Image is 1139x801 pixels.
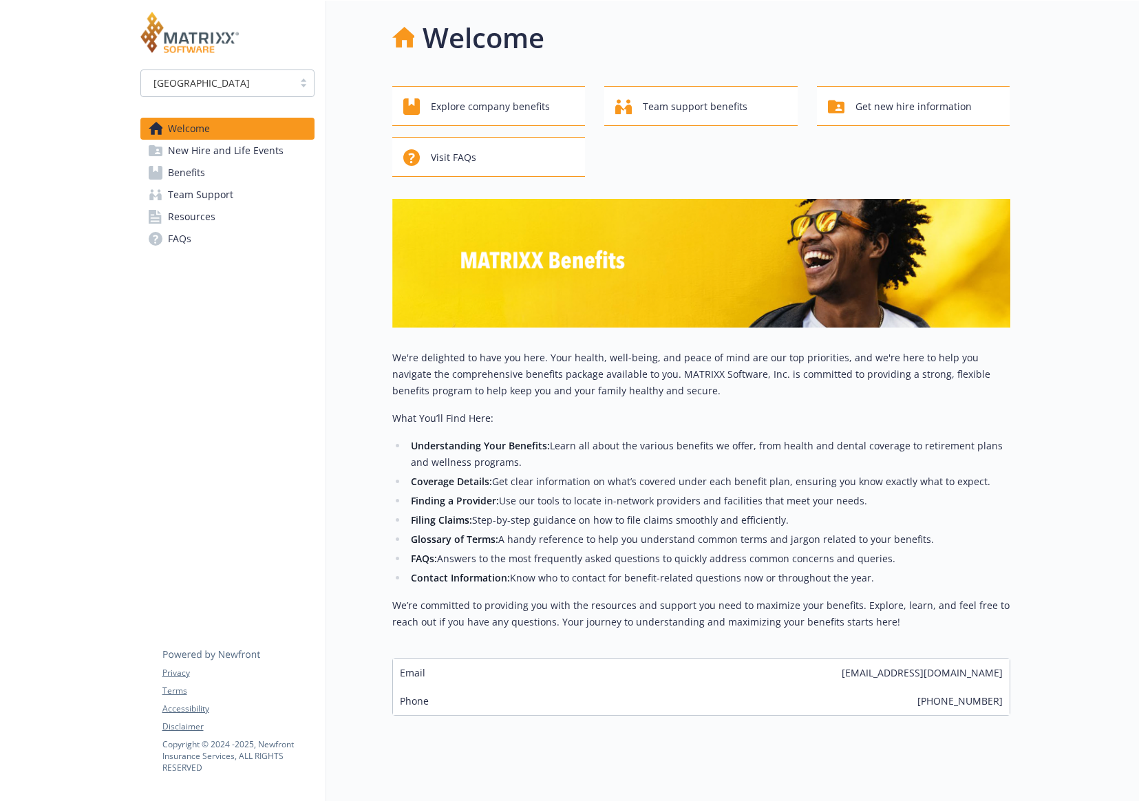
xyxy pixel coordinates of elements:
[855,94,972,120] span: Get new hire information
[392,86,586,126] button: Explore company benefits
[411,552,437,565] strong: FAQs:
[407,493,1010,509] li: Use our tools to locate in-network providers and facilities that meet your needs.
[162,667,314,679] a: Privacy
[392,137,586,177] button: Visit FAQs
[411,571,510,584] strong: Contact Information:
[168,118,210,140] span: Welcome
[162,703,314,715] a: Accessibility
[431,94,550,120] span: Explore company benefits
[140,184,315,206] a: Team Support
[168,162,205,184] span: Benefits
[400,694,429,708] span: Phone
[392,350,1010,399] p: We're delighted to have you here. Your health, well-being, and peace of mind are our top prioriti...
[162,720,314,733] a: Disclaimer
[392,597,1010,630] p: We’re committed to providing you with the resources and support you need to maximize your benefit...
[148,76,286,90] span: [GEOGRAPHIC_DATA]
[411,439,550,452] strong: Understanding Your Benefits:
[604,86,798,126] button: Team support benefits
[168,228,191,250] span: FAQs
[407,531,1010,548] li: A handy reference to help you understand common terms and jargon related to your benefits.
[140,140,315,162] a: New Hire and Life Events
[842,665,1003,680] span: [EMAIL_ADDRESS][DOMAIN_NAME]
[140,206,315,228] a: Resources
[400,665,425,680] span: Email
[392,199,1010,328] img: overview page banner
[407,551,1010,567] li: Answers to the most frequently asked questions to quickly address common concerns and queries.
[411,475,492,488] strong: Coverage Details:
[431,145,476,171] span: Visit FAQs
[140,228,315,250] a: FAQs
[643,94,747,120] span: Team support benefits
[153,76,250,90] span: [GEOGRAPHIC_DATA]
[407,473,1010,490] li: Get clear information on what’s covered under each benefit plan, ensuring you know exactly what t...
[162,685,314,697] a: Terms
[917,694,1003,708] span: [PHONE_NUMBER]
[411,494,499,507] strong: Finding a Provider:
[168,184,233,206] span: Team Support
[168,140,284,162] span: New Hire and Life Events
[162,738,314,773] p: Copyright © 2024 - 2025 , Newfront Insurance Services, ALL RIGHTS RESERVED
[407,570,1010,586] li: Know who to contact for benefit-related questions now or throughout the year.
[392,410,1010,427] p: What You’ll Find Here:
[140,118,315,140] a: Welcome
[411,513,472,526] strong: Filing Claims:
[407,512,1010,528] li: Step-by-step guidance on how to file claims smoothly and efficiently.
[411,533,498,546] strong: Glossary of Terms:
[168,206,215,228] span: Resources
[817,86,1010,126] button: Get new hire information
[407,438,1010,471] li: Learn all about the various benefits we offer, from health and dental coverage to retirement plan...
[140,162,315,184] a: Benefits
[423,17,544,58] h1: Welcome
